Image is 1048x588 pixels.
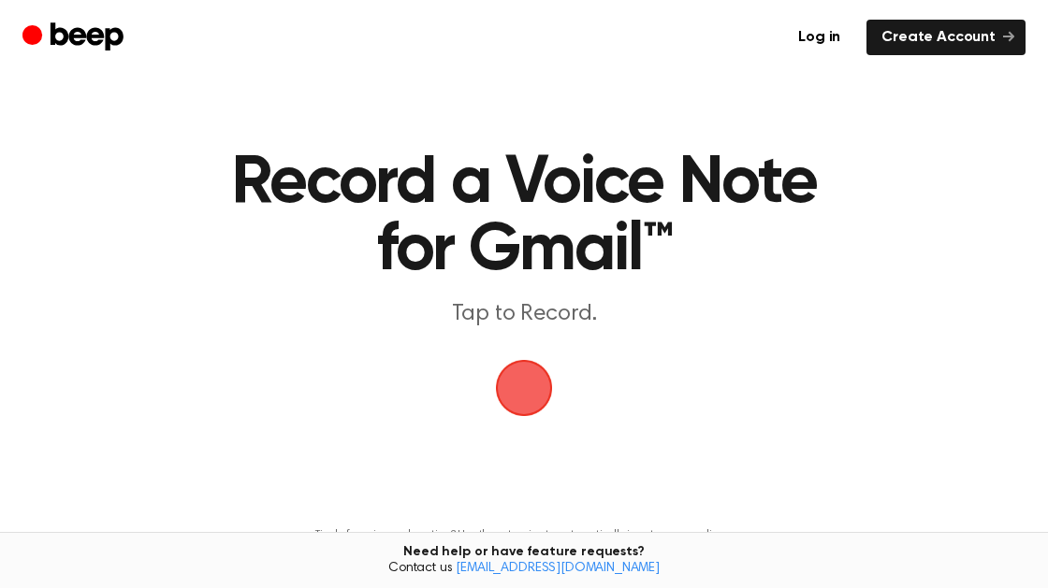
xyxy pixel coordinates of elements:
[202,299,846,330] p: Tap to Record.
[496,360,552,416] img: Beep Logo
[11,561,1037,578] span: Contact us
[202,150,846,284] h1: Record a Voice Note for Gmail™
[315,528,733,542] p: Tired of copying and pasting? Use the extension to automatically insert your recordings.
[783,20,855,55] a: Log in
[456,562,660,575] a: [EMAIL_ADDRESS][DOMAIN_NAME]
[866,20,1026,55] a: Create Account
[22,20,128,56] a: Beep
